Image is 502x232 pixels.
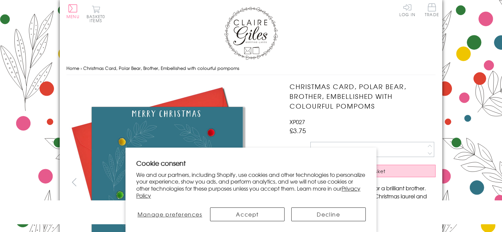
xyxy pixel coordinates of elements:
[290,82,436,111] h1: Christmas Card, Polar Bear, Brother, Embellished with colourful pompoms
[136,207,203,221] button: Manage preferences
[290,118,305,126] span: XP027
[136,171,366,199] p: We and our partners, including Shopify, use cookies and other technologies to personalize your ex...
[66,65,79,71] a: Home
[399,3,415,16] a: Log In
[90,13,105,24] span: 0 items
[224,7,278,60] img: Claire Giles Greetings Cards
[66,175,82,190] button: prev
[83,65,239,71] span: Christmas Card, Polar Bear, Brother, Embellished with colourful pompoms
[290,126,306,135] span: £3.75
[66,62,436,75] nav: breadcrumbs
[425,3,439,16] span: Trade
[136,158,366,168] h2: Cookie consent
[291,207,366,221] button: Decline
[425,3,439,18] a: Trade
[66,13,80,20] span: Menu
[87,5,105,23] button: Basket0 items
[66,4,80,18] button: Menu
[290,147,306,153] label: Quantity
[138,210,202,218] span: Manage preferences
[210,207,285,221] button: Accept
[136,184,360,199] a: Privacy Policy
[81,65,82,71] span: ›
